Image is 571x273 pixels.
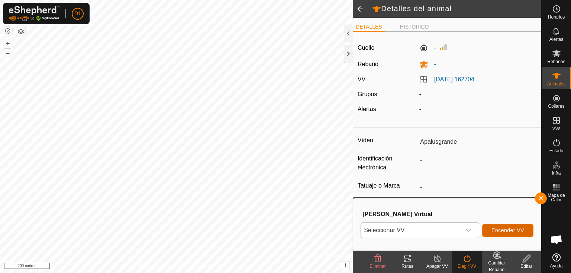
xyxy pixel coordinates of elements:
font: DETALLES [356,24,382,30]
font: Mapa de Calor [548,193,565,202]
a: Política de Privacidad [138,263,181,270]
font: - [434,45,436,51]
font: - [419,106,421,112]
font: Animales [547,81,565,87]
font: [PERSON_NAME] Virtual [362,211,432,217]
font: - [434,61,436,67]
font: Detalles del animal [381,4,452,13]
font: Tatuaje o Marca [358,182,400,189]
font: + [6,39,10,47]
span: 2025-09-11 162704 [361,223,461,238]
font: Cuello [358,45,374,51]
font: VV [358,76,365,82]
font: – [6,49,10,57]
button: Encender VV [482,224,533,237]
font: Eliminar [370,264,385,269]
font: Ayuda [550,263,563,269]
font: VVs [552,126,560,131]
img: Logotipo de Gallagher [9,6,59,21]
button: i [341,261,349,270]
font: Rutas [401,264,413,269]
font: Infra [552,170,561,176]
font: Identificación electrónica [358,155,392,170]
font: Rebaños [547,59,565,64]
button: – [3,49,12,58]
font: Horarios [548,14,565,20]
font: Grupos [358,91,377,97]
a: [DATE] 162704 [434,76,474,82]
font: Alertas [549,37,563,42]
font: i [345,262,346,269]
font: Seleccionar VV [364,227,404,233]
font: Editar [520,264,532,269]
font: D1 [74,10,81,16]
font: Apagar VV [426,264,448,269]
font: Cambiar Rebaño [488,260,505,272]
font: Elegir VV [458,264,476,269]
a: Ayuda [542,250,571,271]
div: Chat abierto [545,228,568,251]
img: Intensidad de Señal [439,42,448,51]
font: Estado [549,148,563,153]
a: Contáctenos [190,263,215,270]
font: HISTÓRICO [400,24,429,30]
font: Collares [548,104,564,109]
button: Capas del Mapa [16,27,25,36]
font: Alertas [358,106,376,112]
button: Restablecer Mapa [3,27,12,36]
font: Encender VV [491,227,524,233]
font: Vídeo [358,137,373,143]
button: + [3,39,12,48]
font: - [419,91,421,97]
font: Rebaño [358,61,378,67]
div: disparador desplegable [461,223,476,238]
